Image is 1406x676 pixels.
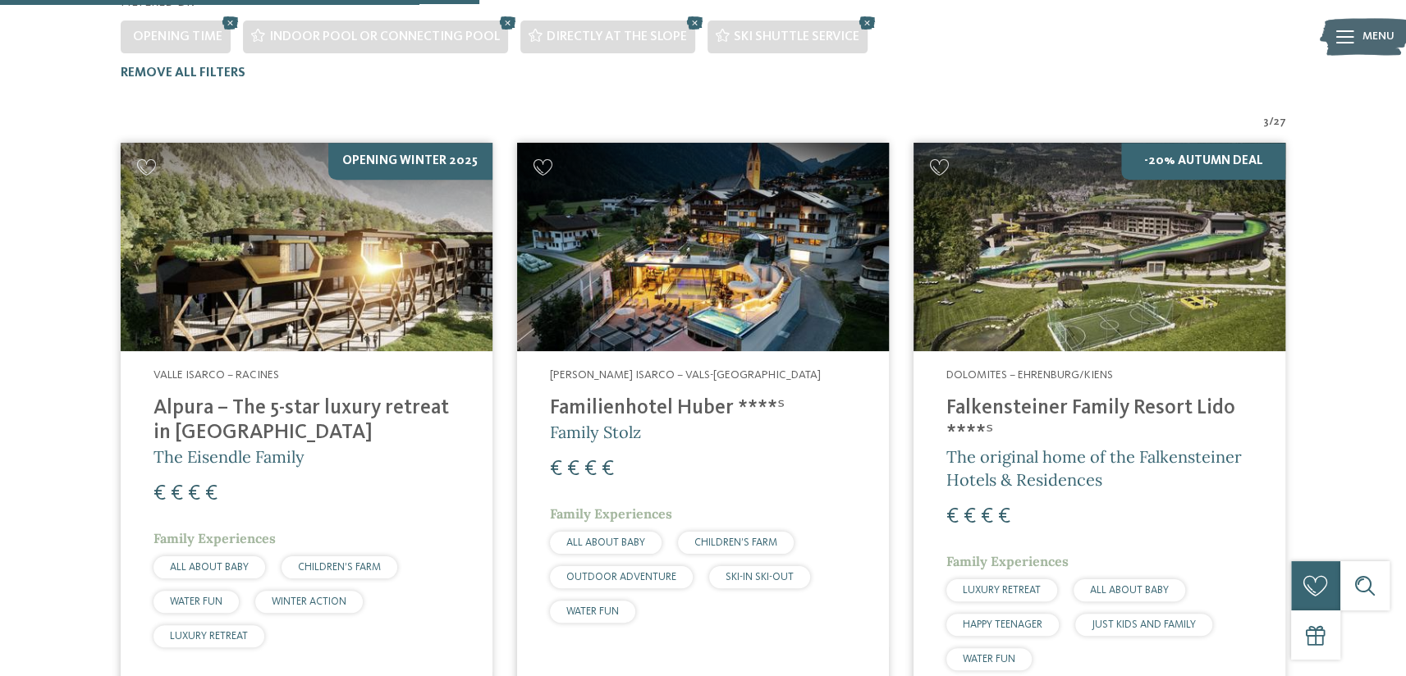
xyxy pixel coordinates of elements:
[550,459,562,480] span: €
[153,530,276,546] span: Family Experiences
[1274,114,1286,130] span: 27
[946,396,1253,445] h4: Falkensteiner Family Resort Lido ****ˢ
[188,483,200,505] span: €
[981,506,993,528] span: €
[946,369,1113,381] span: Dolomites – Ehrenburg/Kiens
[153,369,279,381] span: Valle Isarco – Racines
[547,30,687,43] span: Directly at the slope
[170,562,249,573] span: ALL ABOUT BABY
[946,506,959,528] span: €
[153,396,460,445] h4: Alpura – The 5-star luxury retreat in [GEOGRAPHIC_DATA]
[171,483,183,505] span: €
[550,396,856,421] h4: Familienhotel Huber ****ˢ
[133,30,222,43] span: Opening time
[567,459,579,480] span: €
[964,506,976,528] span: €
[914,143,1285,352] img: Looking for family hotels? Find the best ones here!
[121,66,245,80] span: Remove all filters
[1263,114,1269,130] span: 3
[566,606,619,617] span: WATER FUN
[963,585,1041,596] span: LUXURY RETREAT
[734,30,859,43] span: Ski shuttle service
[694,537,777,548] span: CHILDREN’S FARM
[517,143,889,352] img: Looking for family hotels? Find the best ones here!
[121,143,492,352] img: Looking for family hotels? Find the best ones here!
[584,459,597,480] span: €
[946,553,1069,569] span: Family Experiences
[153,483,166,505] span: €
[566,572,676,582] span: OUTDOOR ADVENTURE
[963,654,1015,665] span: WATER FUN
[550,422,641,442] span: Family Stolz
[1092,619,1196,630] span: JUST KIDS AND FAMILY
[269,30,500,43] span: Indoor pool or connecting pool
[205,483,218,505] span: €
[1269,114,1274,130] span: /
[272,596,346,607] span: WINTER ACTION
[550,369,821,381] span: [PERSON_NAME] Isarco – Vals-[GEOGRAPHIC_DATA]
[602,459,614,480] span: €
[153,446,305,467] span: The Eisendle Family
[566,537,645,548] span: ALL ABOUT BABY
[946,446,1242,490] span: The original home of the Falkensteiner Hotels & Residences
[963,619,1042,630] span: HAPPY TEENAGER
[170,596,222,607] span: WATER FUN
[726,572,794,582] span: SKI-IN SKI-OUT
[550,505,672,522] span: Family Experiences
[298,562,381,573] span: CHILDREN’S FARM
[998,506,1010,528] span: €
[170,631,248,642] span: LUXURY RETREAT
[1090,585,1169,596] span: ALL ABOUT BABY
